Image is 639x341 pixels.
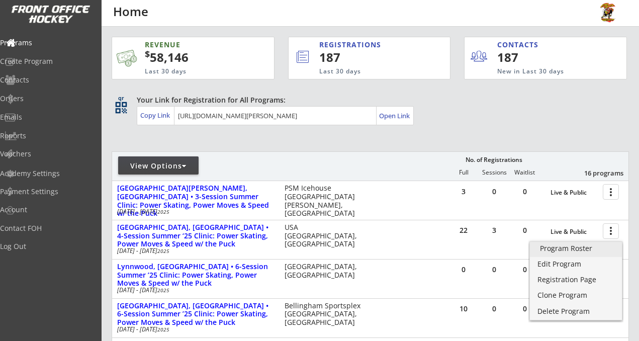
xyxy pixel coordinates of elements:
[285,223,363,248] div: USA [GEOGRAPHIC_DATA], [GEOGRAPHIC_DATA]
[603,184,619,200] button: more_vert
[117,302,274,327] div: [GEOGRAPHIC_DATA], [GEOGRAPHIC_DATA] • 6-Session Summer ’25 Clinic: Power Skating, Power Moves & ...
[537,308,614,315] div: Delete Program
[479,305,509,312] div: 0
[117,184,274,218] div: [GEOGRAPHIC_DATA][PERSON_NAME], [GEOGRAPHIC_DATA] • 3-Session Summer Clinic: Power Skating, Power...
[117,209,271,215] div: [DATE] - [DATE]
[157,287,169,294] em: 2025
[145,48,150,60] sup: $
[379,109,411,123] a: Open Link
[509,169,539,176] div: Waitlist
[319,49,417,66] div: 187
[463,156,525,163] div: No. of Registrations
[137,95,598,105] div: Your Link for Registration for All Programs:
[530,258,622,273] a: Edit Program
[571,168,623,178] div: 16 programs
[379,112,411,120] div: Open Link
[140,111,172,120] div: Copy Link
[448,169,479,176] div: Full
[448,266,479,273] div: 0
[448,305,479,312] div: 10
[510,188,540,195] div: 0
[510,227,540,234] div: 0
[115,95,127,102] div: qr
[603,223,619,239] button: more_vert
[497,40,543,50] div: CONTACTS
[537,292,614,299] div: Clone Program
[157,247,169,254] em: 2025
[497,67,580,76] div: New in Last 30 days
[448,227,479,234] div: 22
[479,227,509,234] div: 3
[551,189,598,196] div: Live & Public
[479,169,509,176] div: Sessions
[117,287,271,293] div: [DATE] - [DATE]
[117,326,271,332] div: [DATE] - [DATE]
[537,261,614,268] div: Edit Program
[551,228,598,235] div: Live & Public
[448,188,479,195] div: 3
[117,263,274,288] div: Lynnwood, [GEOGRAPHIC_DATA] • 6-Session Summer ’25 Clinic: Power Skating, Power Moves & Speed w/ ...
[117,248,271,254] div: [DATE] - [DATE]
[497,49,559,66] div: 187
[118,161,199,171] div: View Options
[117,223,274,248] div: [GEOGRAPHIC_DATA], [GEOGRAPHIC_DATA] • 4-Session Summer ‘25 Clinic: Power Skating, Power Moves & ...
[285,184,363,218] div: PSM Icehouse [GEOGRAPHIC_DATA][PERSON_NAME], [GEOGRAPHIC_DATA]
[145,49,242,66] div: 58,146
[479,266,509,273] div: 0
[537,276,614,283] div: Registration Page
[285,302,363,327] div: Bellingham Sportsplex [GEOGRAPHIC_DATA], [GEOGRAPHIC_DATA]
[319,40,408,50] div: REGISTRATIONS
[285,263,363,280] div: [GEOGRAPHIC_DATA], [GEOGRAPHIC_DATA]
[479,188,509,195] div: 0
[540,245,612,252] div: Program Roster
[157,208,169,215] em: 2025
[157,326,169,333] em: 2025
[510,305,540,312] div: 0
[530,242,622,257] a: Program Roster
[145,67,231,76] div: Last 30 days
[114,100,129,115] button: qr_code
[145,40,231,50] div: REVENUE
[319,67,409,76] div: Last 30 days
[530,273,622,288] a: Registration Page
[510,266,540,273] div: 0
